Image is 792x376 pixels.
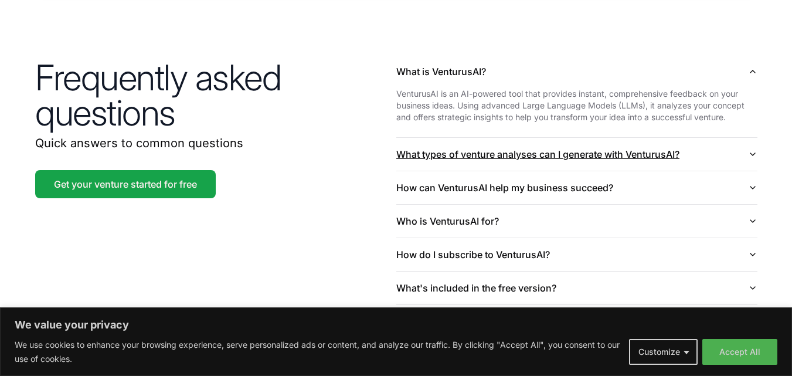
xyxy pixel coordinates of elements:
button: How do I subscribe to VenturusAI? [396,238,757,271]
button: Accept All [702,339,777,365]
div: What is VenturusAI? [396,88,757,137]
button: What types of venture analyses can I generate with VenturusAI? [396,138,757,171]
p: Quick answers to common questions [35,135,396,151]
a: Get your venture started for free [35,170,216,198]
button: What is VenturusAI? [396,55,757,88]
p: We use cookies to enhance your browsing experience, serve personalized ads or content, and analyz... [15,338,620,366]
button: Customize [629,339,698,365]
button: What's included in the free version? [396,272,757,304]
button: What additional benefits do paid plans offer? [396,305,757,338]
button: Who is VenturusAI for? [396,205,757,238]
button: How can VenturusAI help my business succeed? [396,171,757,204]
h2: Frequently asked questions [35,60,396,130]
p: VenturusAI is an AI-powered tool that provides instant, comprehensive feedback on your business i... [396,88,757,123]
p: We value your privacy [15,318,777,332]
